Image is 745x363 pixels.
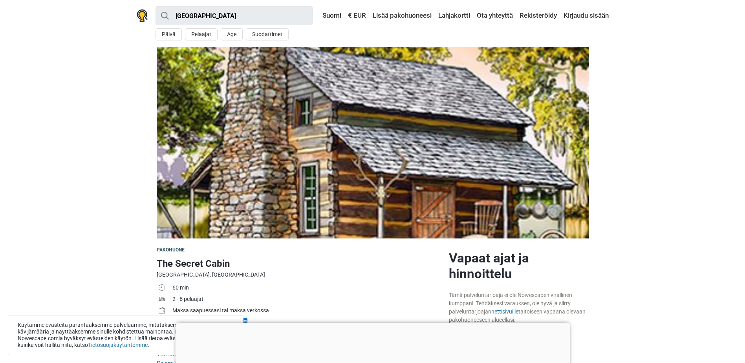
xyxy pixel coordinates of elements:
[315,9,343,23] a: Suomi
[449,291,589,324] div: Tämä palveluntarjoaja ei ole Nowescapen virallinen kumppani. Tehdäksesi varauksen, ole hyvä ja si...
[8,315,243,355] div: Käytämme evästeitä parantaaksemme palveluamme, mitataksemme kävijämääriä ja näyttääksemme sinulle...
[156,6,313,25] input: kokeile “London”
[518,9,559,23] a: Rekisteröidy
[172,306,443,315] div: Maksa saapuessasi tai maksa verkossa
[172,294,443,306] td: 2 - 6 pelaajat
[317,13,322,18] img: Suomi
[475,9,515,23] a: Ota yhteyttä
[562,9,609,23] a: Kirjaudu sisään
[88,342,148,348] a: Tietosuojakäytäntömme
[157,247,185,253] span: Pakohuone
[172,283,443,294] td: 60 min
[436,9,472,23] a: Lahjakortti
[491,308,518,315] a: nettisivuille
[221,28,243,40] button: Age
[246,28,289,40] button: Suodattimet
[137,9,148,22] img: Nowescape logo
[157,271,443,279] div: [GEOGRAPHIC_DATA], [GEOGRAPHIC_DATA]
[157,47,589,238] img: The Secret Cabin photo 1
[157,257,443,271] h1: The Secret Cabin
[185,28,218,40] button: Pelaajat
[449,250,589,282] h2: Vapaat ajat ja hinnoittelu
[156,28,182,40] button: Päivä
[371,9,434,23] a: Lisää pakohuoneesi
[346,9,368,23] a: € EUR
